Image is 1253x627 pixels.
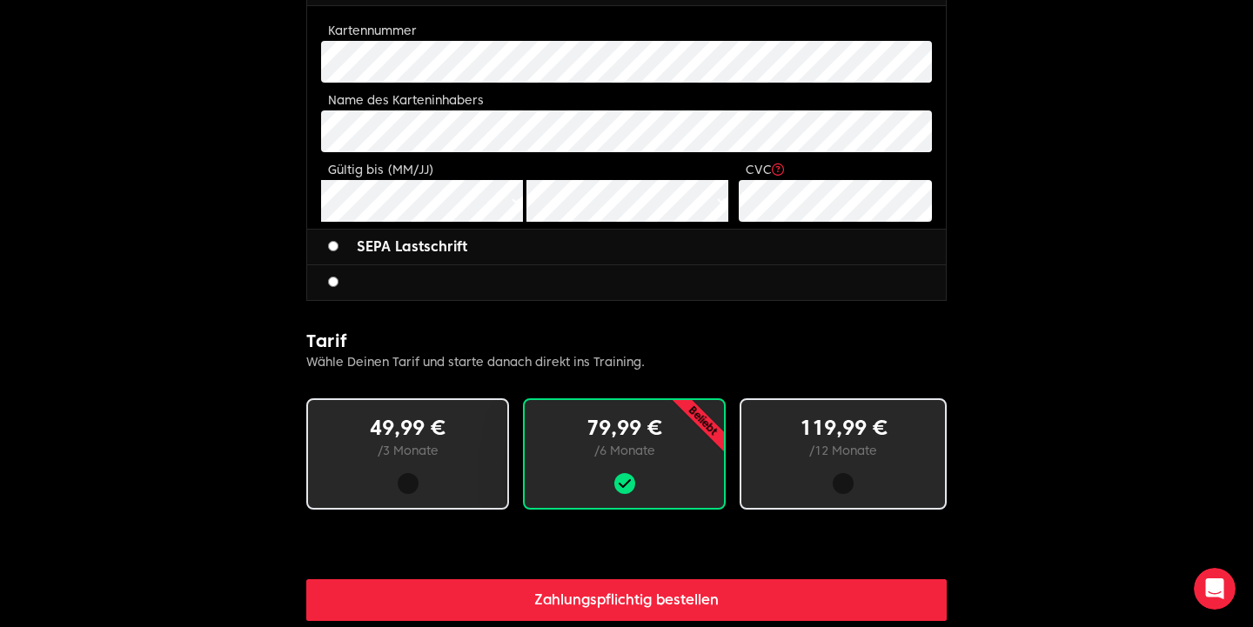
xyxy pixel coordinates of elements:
label: SEPA Lastschrift [328,237,467,257]
p: 79,99 € [553,414,696,442]
iframe: Intercom live chat [1194,568,1236,610]
p: / 12 Monate [769,442,917,459]
input: SEPA Lastschrift [328,241,338,251]
label: Kartennummer [328,23,417,37]
p: Beliebt [627,345,778,496]
p: 119,99 € [769,414,917,442]
p: Wähle Deinen Tarif und starte danach direkt ins Training. [306,353,947,370]
h2: Tarif [306,329,947,353]
p: 49,99 € [336,414,479,442]
label: Gültig bis (MM/JJ) [328,163,434,177]
p: / 6 Monate [553,442,696,459]
button: Zahlungspflichtig bestellen [306,579,947,621]
label: Name des Karteninhabers [328,93,484,107]
p: / 3 Monate [336,442,479,459]
label: CVC [746,163,784,177]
